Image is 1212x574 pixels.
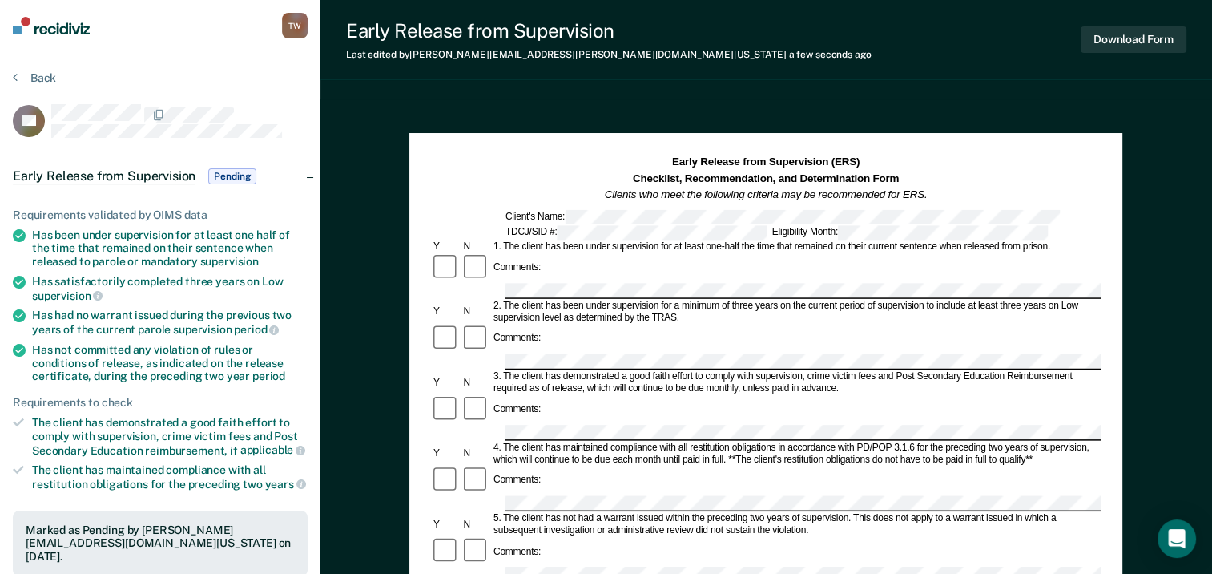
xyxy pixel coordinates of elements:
div: Comments: [491,333,543,345]
div: N [461,305,491,317]
span: applicable [240,443,305,456]
div: Has satisfactorily completed three years on Low [32,275,308,302]
div: The client has maintained compliance with all restitution obligations for the preceding two [32,463,308,491]
div: Open Intercom Messenger [1158,519,1196,558]
strong: Early Release from Supervision (ERS) [672,156,860,168]
div: Comments: [491,262,543,274]
div: N [461,447,491,459]
div: Comments: [491,475,543,487]
div: 4. The client has maintained compliance with all restitution obligations in accordance with PD/PO... [491,442,1101,466]
button: Back [13,71,56,85]
div: Has not committed any violation of rules or conditions of release, as indicated on the release ce... [32,343,308,383]
div: Y [431,377,461,389]
em: Clients who meet the following criteria may be recommended for ERS. [605,188,928,200]
div: 2. The client has been under supervision for a minimum of three years on the current period of su... [491,300,1101,324]
div: Y [431,519,461,531]
span: years [265,478,306,491]
button: Download Form [1081,26,1186,53]
div: N [461,377,491,389]
div: Requirements to check [13,396,308,410]
div: Y [431,447,461,459]
div: Comments: [491,404,543,416]
div: Requirements validated by OIMS data [13,208,308,222]
span: supervision [32,289,103,302]
div: Marked as Pending by [PERSON_NAME][EMAIL_ADDRESS][DOMAIN_NAME][US_STATE] on [DATE]. [26,523,295,564]
span: period [252,370,285,382]
div: TDCJ/SID #: [503,225,770,240]
div: T W [282,13,308,38]
div: Client's Name: [503,209,1062,224]
div: The client has demonstrated a good faith effort to comply with supervision, crime victim fees and... [32,416,308,457]
div: Has been under supervision for at least one half of the time that remained on their sentence when... [32,228,308,269]
strong: Checklist, Recommendation, and Determination Form [633,172,899,184]
div: Comments: [491,546,543,558]
div: Y [431,305,461,317]
div: Early Release from Supervision [346,19,872,42]
div: N [461,519,491,531]
div: 1. The client has been under supervision for at least one-half the time that remained on their cu... [491,241,1101,253]
div: Has had no warrant issued during the previous two years of the current parole supervision [32,309,308,336]
button: TW [282,13,308,38]
span: a few seconds ago [789,49,872,60]
div: 3. The client has demonstrated a good faith effort to comply with supervision, crime victim fees ... [491,370,1101,394]
div: 5. The client has not had a warrant issued within the preceding two years of supervision. This do... [491,512,1101,536]
div: N [461,241,491,253]
div: Last edited by [PERSON_NAME][EMAIL_ADDRESS][PERSON_NAME][DOMAIN_NAME][US_STATE] [346,49,872,60]
img: Recidiviz [13,17,90,34]
div: Y [431,241,461,253]
span: Pending [208,168,256,184]
span: period [234,323,279,336]
div: Eligibility Month: [770,225,1050,240]
span: Early Release from Supervision [13,168,195,184]
span: supervision [200,255,259,268]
